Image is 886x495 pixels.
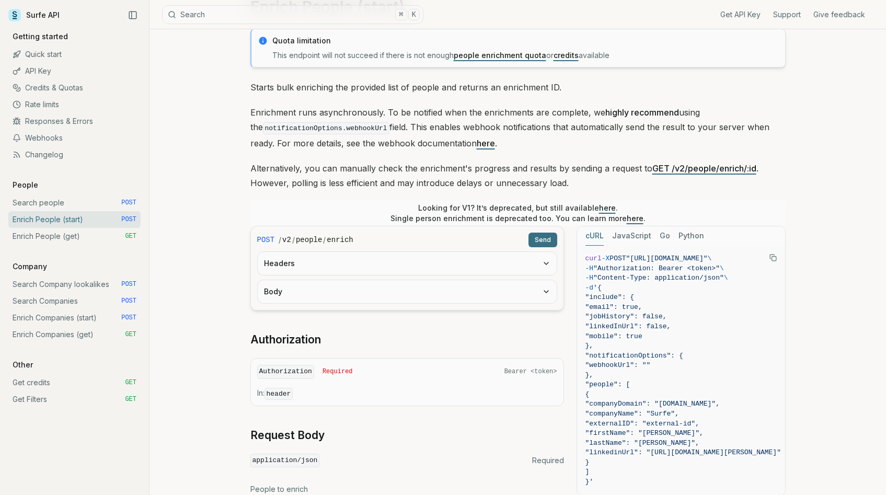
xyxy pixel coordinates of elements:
[125,330,136,339] span: GET
[605,107,679,118] strong: highly recommend
[708,255,712,262] span: \
[585,420,699,428] span: "externalID": "external-id",
[390,203,646,224] p: Looking for V1? It’s deprecated, but still available . Single person enrichment is deprecated too...
[272,36,779,46] p: Quota limitation
[257,365,314,379] code: Authorization
[250,161,786,190] p: Alternatively, you can manually check the enrichment's progress and results by sending a request ...
[585,429,704,437] span: "firstName": "[PERSON_NAME]",
[585,284,594,292] span: -d
[8,46,141,63] a: Quick start
[408,9,420,20] kbd: K
[8,211,141,228] a: Enrich People (start) POST
[258,280,557,303] button: Body
[250,428,325,443] a: Request Body
[773,9,801,20] a: Support
[272,50,779,61] p: This endpoint will not succeed if there is not enough or available
[585,352,683,360] span: "notificationOptions": {
[162,5,423,24] button: Search⌘K
[602,255,610,262] span: -X
[125,7,141,23] button: Collapse Sidebar
[593,264,720,272] span: "Authorization: Bearer <token>"
[8,261,51,272] p: Company
[282,235,291,245] code: v2
[292,235,295,245] span: /
[8,96,141,113] a: Rate limits
[8,276,141,293] a: Search Company lookalikes POST
[585,390,590,398] span: {
[327,235,353,245] code: enrich
[257,388,557,399] p: In:
[585,293,635,301] span: "include": {
[8,130,141,146] a: Webhooks
[8,180,42,190] p: People
[585,274,594,282] span: -H
[296,235,322,245] code: people
[250,80,786,95] p: Starts bulk enriching the provided list of people and returns an enrichment ID.
[263,122,389,134] code: notificationOptions.webhookUrl
[609,255,626,262] span: POST
[813,9,865,20] a: Give feedback
[121,314,136,322] span: POST
[585,468,590,476] span: ]
[585,332,642,340] span: "mobile": true
[585,361,651,369] span: "webhookUrl": ""
[720,264,724,272] span: \
[626,255,708,262] span: "[URL][DOMAIN_NAME]"
[724,274,728,282] span: \
[585,303,642,311] span: "email": true,
[8,326,141,343] a: Enrich Companies (get) GET
[8,293,141,309] a: Search Companies POST
[8,374,141,391] a: Get credits GET
[250,454,320,468] code: application/json
[258,252,557,275] button: Headers
[8,31,72,42] p: Getting started
[585,323,671,330] span: "linkedInUrl": false,
[720,9,761,20] a: Get API Key
[585,410,679,418] span: "companyName": "Surfe",
[765,250,781,266] button: Copy Text
[8,391,141,408] a: Get Filters GET
[528,233,557,247] button: Send
[8,360,37,370] p: Other
[279,235,281,245] span: /
[477,138,495,148] a: here
[264,388,293,400] code: header
[250,332,321,347] a: Authorization
[8,63,141,79] a: API Key
[257,235,275,245] span: POST
[8,113,141,130] a: Responses & Errors
[8,146,141,163] a: Changelog
[652,163,756,174] a: GET /v2/people/enrich/:id
[585,439,699,447] span: "lastName": "[PERSON_NAME]",
[250,105,786,151] p: Enrichment runs asynchronously. To be notified when the enrichments are complete, we using the fi...
[8,194,141,211] a: Search people POST
[593,274,724,282] span: "Content-Type: application/json"
[121,199,136,207] span: POST
[585,458,590,466] span: }
[585,342,594,350] span: },
[8,228,141,245] a: Enrich People (get) GET
[660,226,670,246] button: Go
[585,264,594,272] span: -H
[454,51,546,60] a: people enrichment quota
[125,395,136,404] span: GET
[8,7,60,23] a: Surfe API
[532,455,564,466] span: Required
[585,313,667,320] span: "jobHistory": false,
[585,226,604,246] button: cURL
[585,255,602,262] span: curl
[585,371,594,379] span: },
[585,448,781,456] span: "linkedinUrl": "[URL][DOMAIN_NAME][PERSON_NAME]"
[612,226,651,246] button: JavaScript
[121,280,136,289] span: POST
[8,309,141,326] a: Enrich Companies (start) POST
[121,215,136,224] span: POST
[250,484,564,494] p: People to enrich
[627,214,643,223] a: here
[8,79,141,96] a: Credits & Quotas
[323,367,353,376] span: Required
[593,284,602,292] span: '{
[125,378,136,387] span: GET
[585,381,630,388] span: "people": [
[585,400,720,408] span: "companyDomain": "[DOMAIN_NAME]",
